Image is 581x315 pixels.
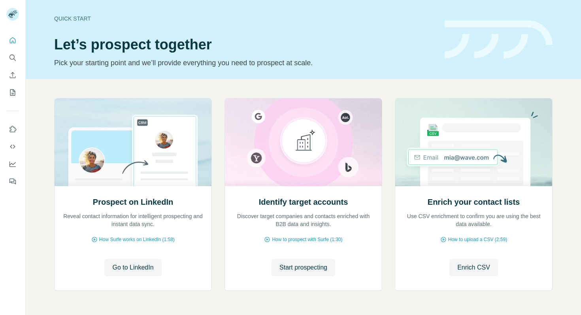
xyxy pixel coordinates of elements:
div: Quick start [54,15,435,23]
button: Quick start [6,33,19,47]
img: Identify target accounts [224,98,382,186]
h1: Let’s prospect together [54,37,435,53]
h2: Enrich your contact lists [428,196,520,207]
button: Enrich CSV [449,259,498,276]
img: Enrich your contact lists [395,98,553,186]
button: Go to LinkedIn [104,259,161,276]
button: My lists [6,85,19,100]
button: Search [6,51,19,65]
button: Use Surfe on LinkedIn [6,122,19,136]
span: Go to LinkedIn [112,263,153,272]
button: Feedback [6,174,19,189]
button: Dashboard [6,157,19,171]
img: Prospect on LinkedIn [54,98,212,186]
span: How Surfe works on LinkedIn (1:58) [99,236,175,243]
span: Enrich CSV [457,263,490,272]
p: Reveal contact information for intelligent prospecting and instant data sync. [62,212,204,228]
button: Enrich CSV [6,68,19,82]
p: Use CSV enrichment to confirm you are using the best data available. [403,212,544,228]
h2: Identify target accounts [259,196,348,207]
p: Discover target companies and contacts enriched with B2B data and insights. [233,212,374,228]
p: Pick your starting point and we’ll provide everything you need to prospect at scale. [54,57,435,68]
h2: Prospect on LinkedIn [93,196,173,207]
button: Use Surfe API [6,140,19,154]
img: banner [445,21,553,59]
span: How to prospect with Surfe (1:30) [272,236,342,243]
span: Start prospecting [279,263,327,272]
span: How to upload a CSV (2:59) [448,236,507,243]
button: Start prospecting [272,259,335,276]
